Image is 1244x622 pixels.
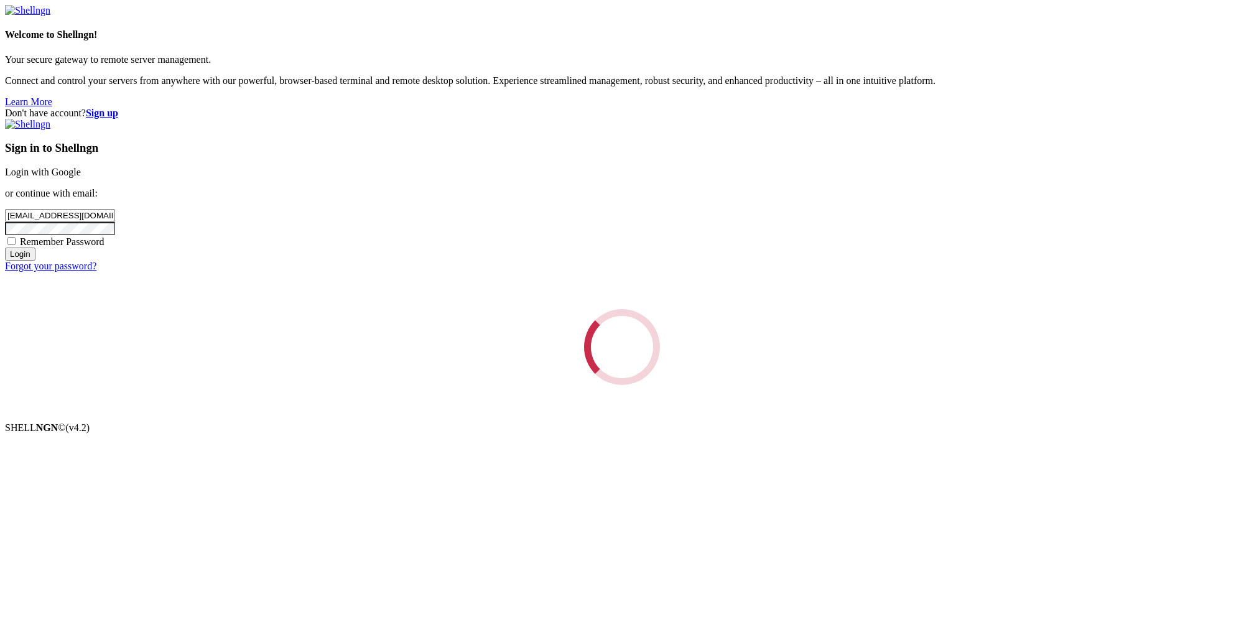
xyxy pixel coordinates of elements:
[86,108,118,118] a: Sign up
[575,300,669,394] div: Loading...
[5,96,52,107] a: Learn More
[5,108,1239,119] div: Don't have account?
[36,422,58,433] b: NGN
[5,209,115,222] input: Email address
[5,29,1239,40] h4: Welcome to Shellngn!
[5,248,35,261] input: Login
[5,167,81,177] a: Login with Google
[5,54,1239,65] p: Your secure gateway to remote server management.
[5,422,90,433] span: SHELL ©
[66,422,90,433] span: 4.2.0
[5,75,1239,86] p: Connect and control your servers from anywhere with our powerful, browser-based terminal and remo...
[5,188,1239,199] p: or continue with email:
[7,237,16,245] input: Remember Password
[5,141,1239,155] h3: Sign in to Shellngn
[5,119,50,130] img: Shellngn
[5,261,96,271] a: Forgot your password?
[20,236,104,247] span: Remember Password
[5,5,50,16] img: Shellngn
